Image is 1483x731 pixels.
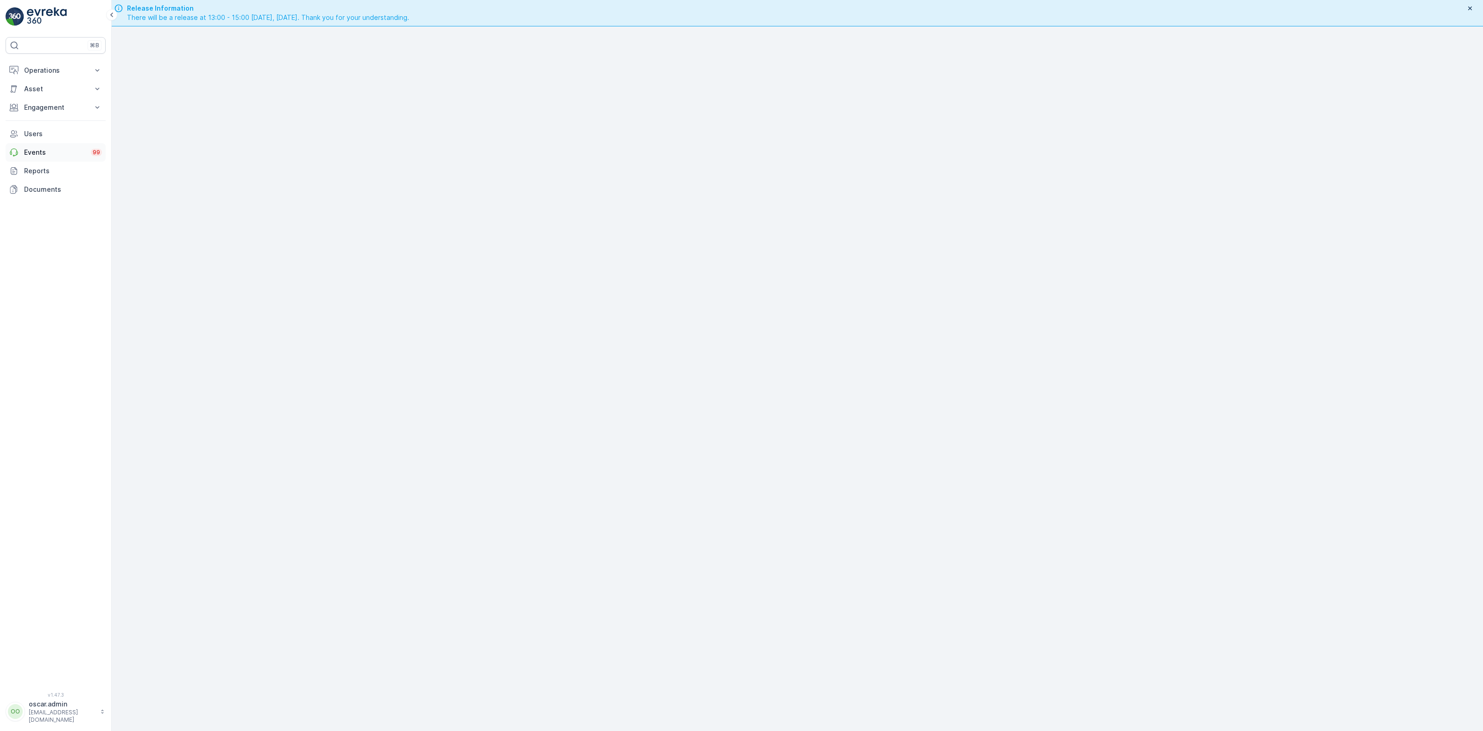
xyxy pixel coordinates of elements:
[6,162,106,180] a: Reports
[6,180,106,199] a: Documents
[6,61,106,80] button: Operations
[24,129,102,139] p: Users
[6,125,106,143] a: Users
[6,692,106,698] span: v 1.47.3
[93,149,100,156] p: 99
[90,42,99,49] p: ⌘B
[24,66,87,75] p: Operations
[24,185,102,194] p: Documents
[24,148,85,157] p: Events
[29,699,95,709] p: oscar.admin
[6,699,106,724] button: OOoscar.admin[EMAIL_ADDRESS][DOMAIN_NAME]
[24,103,87,112] p: Engagement
[29,709,95,724] p: [EMAIL_ADDRESS][DOMAIN_NAME]
[6,98,106,117] button: Engagement
[6,80,106,98] button: Asset
[127,13,409,22] span: There will be a release at 13:00 - 15:00 [DATE], [DATE]. Thank you for your understanding.
[6,7,24,26] img: logo
[24,84,87,94] p: Asset
[8,704,23,719] div: OO
[27,7,67,26] img: logo_light-DOdMpM7g.png
[127,4,409,13] span: Release Information
[24,166,102,176] p: Reports
[6,143,106,162] a: Events99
